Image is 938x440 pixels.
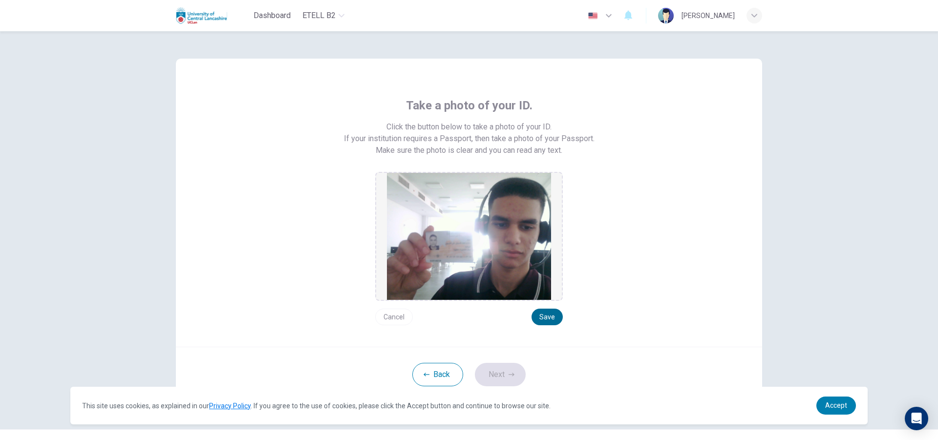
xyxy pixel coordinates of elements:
span: Make sure the photo is clear and you can read any text. [376,145,562,156]
button: Cancel [375,309,413,325]
a: dismiss cookie message [816,397,856,415]
a: Privacy Policy [209,402,251,410]
img: en [587,12,599,20]
span: eTELL B2 [302,10,336,21]
span: Dashboard [254,10,291,21]
div: cookieconsent [70,387,868,424]
button: Save [532,309,563,325]
button: eTELL B2 [298,7,348,24]
img: Uclan logo [176,6,227,25]
span: Take a photo of your ID. [406,98,533,113]
span: Click the button below to take a photo of your ID. If your institution requires a Passport, then ... [344,121,595,145]
img: Profile picture [658,8,674,23]
span: Accept [825,401,847,409]
img: preview screemshot [387,173,551,300]
button: Back [412,363,463,386]
div: Open Intercom Messenger [905,407,928,430]
a: Uclan logo [176,6,250,25]
span: This site uses cookies, as explained in our . If you agree to the use of cookies, please click th... [82,402,551,410]
div: [PERSON_NAME] [682,10,735,21]
button: Dashboard [250,7,295,24]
